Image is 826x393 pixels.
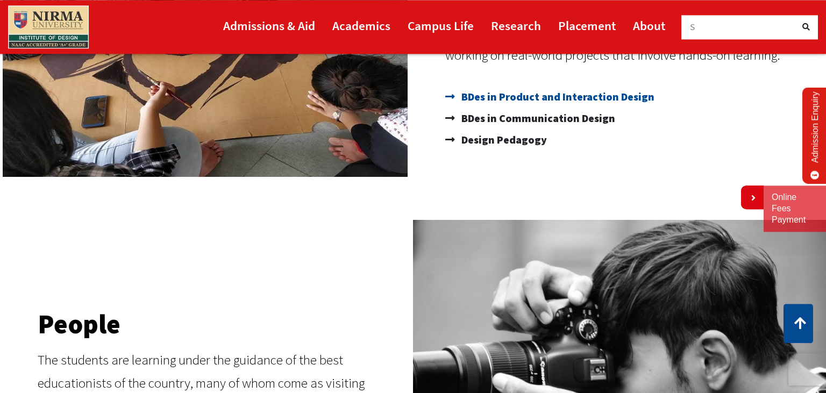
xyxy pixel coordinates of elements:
[332,13,390,38] a: Academics
[558,13,616,38] a: Placement
[223,13,315,38] a: Admissions & Aid
[459,108,615,129] span: BDes in Communication Design
[633,13,665,38] a: About
[445,86,815,108] a: BDes in Product and Interaction Design
[445,108,815,129] a: BDes in Communication Design
[445,129,815,151] a: Design Pedagogy
[459,86,654,108] span: BDes in Product and Interaction Design
[772,192,818,225] a: Online Fees Payment
[690,21,695,33] span: S
[491,13,541,38] a: Research
[8,5,89,48] img: main_logo
[459,129,547,151] span: Design Pedagogy
[38,311,397,338] h2: People
[408,13,474,38] a: Campus Life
